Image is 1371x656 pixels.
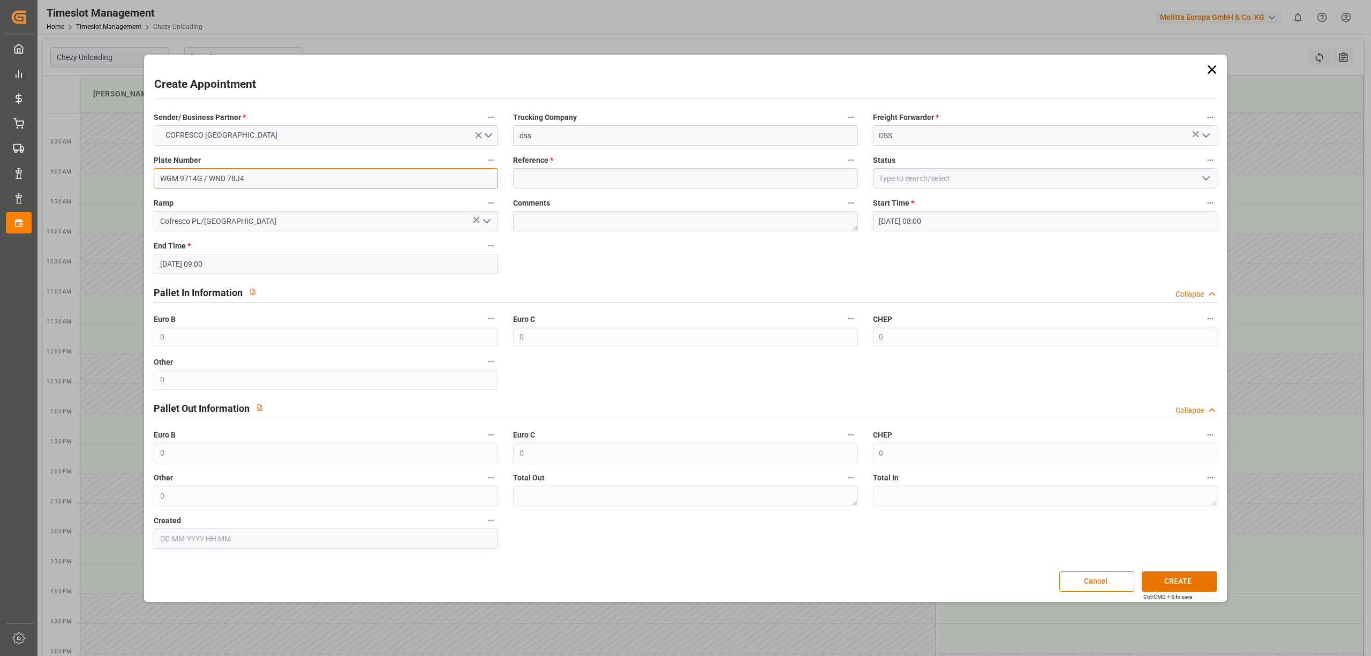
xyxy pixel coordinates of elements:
[154,211,498,231] input: Type to search/select
[513,429,535,441] span: Euro C
[1059,571,1134,592] button: Cancel
[484,428,498,442] button: Euro B
[844,312,858,326] button: Euro C
[873,168,1217,188] input: Type to search/select
[154,357,173,368] span: Other
[154,285,243,300] h2: Pallet In Information
[484,153,498,167] button: Plate Number
[154,125,498,146] button: open menu
[484,196,498,210] button: Ramp
[873,155,895,166] span: Status
[484,110,498,124] button: Sender/ Business Partner *
[154,198,174,209] span: Ramp
[243,282,263,302] button: View description
[160,130,283,141] span: COFRESCO [GEOGRAPHIC_DATA]
[844,153,858,167] button: Reference *
[1142,571,1217,592] button: CREATE
[154,515,181,526] span: Created
[873,198,914,209] span: Start Time
[154,472,173,484] span: Other
[873,429,892,441] span: CHEP
[1203,110,1217,124] button: Freight Forwarder *
[154,254,498,274] input: DD-MM-YYYY HH:MM
[154,529,498,549] input: DD-MM-YYYY HH:MM
[1197,170,1213,187] button: open menu
[844,196,858,210] button: Comments
[873,472,899,484] span: Total In
[1203,471,1217,485] button: Total In
[1197,127,1213,144] button: open menu
[1203,428,1217,442] button: CHEP
[154,155,201,166] span: Plate Number
[873,314,892,325] span: CHEP
[154,314,176,325] span: Euro B
[513,198,550,209] span: Comments
[1176,405,1204,416] div: Collapse
[1203,153,1217,167] button: Status
[478,213,494,230] button: open menu
[844,428,858,442] button: Euro C
[250,397,270,418] button: View description
[1176,289,1204,300] div: Collapse
[154,401,250,416] h2: Pallet Out Information
[513,112,577,123] span: Trucking Company
[873,211,1217,231] input: DD-MM-YYYY HH:MM
[154,240,191,252] span: End Time
[844,110,858,124] button: Trucking Company
[154,76,256,93] h2: Create Appointment
[154,112,246,123] span: Sender/ Business Partner
[154,429,176,441] span: Euro B
[1143,593,1192,601] div: Ctrl/CMD + S to save
[484,355,498,368] button: Other
[484,239,498,253] button: End Time *
[484,514,498,527] button: Created
[1203,196,1217,210] button: Start Time *
[1203,312,1217,326] button: CHEP
[513,314,535,325] span: Euro C
[513,472,545,484] span: Total Out
[513,155,553,166] span: Reference
[844,471,858,485] button: Total Out
[873,112,939,123] span: Freight Forwarder
[484,312,498,326] button: Euro B
[484,471,498,485] button: Other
